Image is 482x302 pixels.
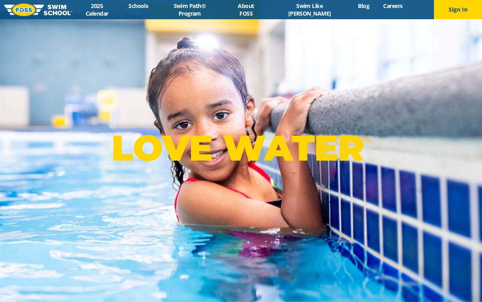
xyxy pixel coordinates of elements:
[4,4,72,16] img: FOSS Swim School Logo
[268,2,351,17] a: Swim Like [PERSON_NAME]
[111,127,370,169] p: LOVE WATER
[351,2,376,10] a: Blog
[122,2,155,10] a: Schools
[364,135,370,145] sup: ®
[72,2,122,17] a: 2025 Calendar
[376,2,410,10] a: Careers
[224,2,268,17] a: About FOSS
[155,2,224,17] a: Swim Path® Program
